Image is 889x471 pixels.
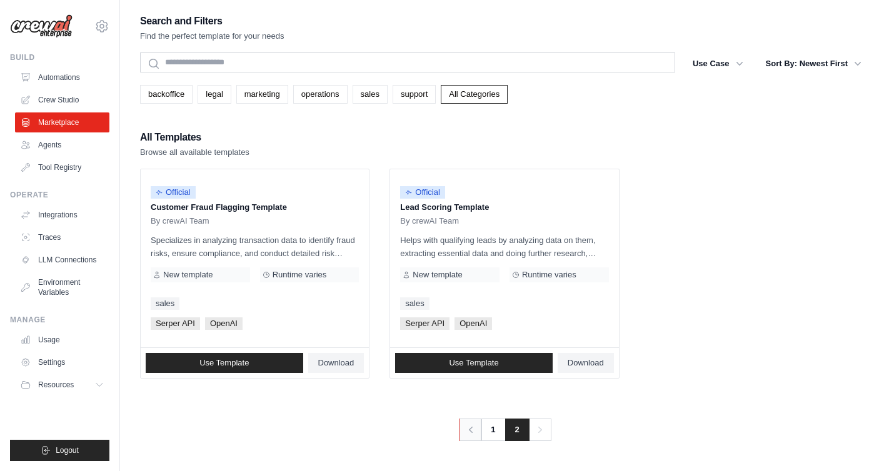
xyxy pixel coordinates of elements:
div: Manage [10,315,109,325]
span: Use Template [449,358,498,368]
span: Download [568,358,604,368]
p: Helps with qualifying leads by analyzing data on them, extracting essential data and doing furthe... [400,234,608,260]
a: Download [308,353,364,373]
a: Settings [15,352,109,372]
p: Customer Fraud Flagging Template [151,201,359,214]
span: By crewAI Team [400,216,459,226]
h2: Search and Filters [140,12,284,30]
a: operations [293,85,348,104]
a: Marketplace [15,112,109,132]
span: 2 [505,419,530,441]
a: legal [198,85,231,104]
span: Official [400,186,445,199]
button: Resources [15,375,109,395]
a: Traces [15,227,109,247]
span: Use Template [199,358,249,368]
span: OpenAI [455,317,492,330]
span: By crewAI Team [151,216,209,226]
a: Crew Studio [15,90,109,110]
button: Logout [10,440,109,461]
span: Resources [38,380,74,390]
span: New template [413,270,462,280]
div: Operate [10,190,109,200]
a: 1 [480,419,505,441]
span: Download [318,358,354,368]
a: Use Template [395,353,553,373]
a: Integrations [15,205,109,225]
div: Build [10,52,109,62]
p: Browse all available templates [140,146,249,159]
a: Use Template [146,353,303,373]
span: Serper API [151,317,200,330]
a: marketing [236,85,288,104]
a: All Categories [441,85,508,104]
a: Download [558,353,614,373]
span: Serper API [400,317,450,330]
a: Environment Variables [15,272,109,302]
a: Tool Registry [15,157,109,177]
button: Use Case [685,52,751,75]
a: sales [400,297,429,310]
img: Logo [10,14,73,38]
span: Official [151,186,196,199]
span: New template [163,270,213,280]
a: backoffice [140,85,193,104]
a: Automations [15,67,109,87]
a: LLM Connections [15,250,109,270]
a: sales [151,297,179,310]
span: Runtime varies [522,270,576,280]
span: OpenAI [205,317,243,330]
p: Find the perfect template for your needs [140,30,284,42]
a: Usage [15,330,109,350]
span: Runtime varies [273,270,327,280]
a: Agents [15,135,109,155]
p: Specializes in analyzing transaction data to identify fraud risks, ensure compliance, and conduct... [151,234,359,260]
span: Logout [56,445,79,455]
a: sales [353,85,388,104]
nav: Pagination [458,419,551,441]
h2: All Templates [140,129,249,146]
button: Sort By: Newest First [758,52,869,75]
a: support [393,85,436,104]
p: Lead Scoring Template [400,201,608,214]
